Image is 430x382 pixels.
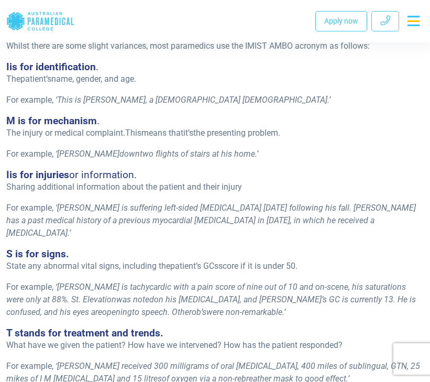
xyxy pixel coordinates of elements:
span: I [6,61,9,73]
span: score if it is under 50. [218,261,297,271]
span: ‘ [56,203,57,213]
span: For example, [6,95,53,105]
span: I [6,169,9,181]
span: This is [PERSON_NAME], a [DEMOGRAPHIC_DATA] [DEMOGRAPHIC_DATA] [57,95,327,105]
a: Australian Paramedical College [6,4,74,38]
span: . [97,115,100,127]
span: For example, [6,203,53,213]
span: patient’s [20,74,51,84]
span: the presenting problem. [193,128,280,138]
span: Sharing additional information about the patient and their injury [6,182,242,192]
span: ‘ [56,282,57,292]
span: ob’s [192,307,206,317]
span: . [96,61,98,73]
span: State any abnormal vital signs, including the [6,261,170,271]
button: Toggle navigation [403,12,424,30]
a: Apply now [315,11,367,31]
span: or information. [69,169,137,181]
span: For example, [6,149,53,159]
span: ‘ [56,149,57,159]
span: two flights of stairs at his home. [140,149,257,159]
span: ’ [257,149,258,159]
span: means that [141,128,183,138]
span: name, gender, and age. [51,74,136,84]
span: T stands for treatment and trends. [6,327,163,339]
span: For example, [6,282,53,292]
span: opening [102,307,132,317]
span: S is for signs. [6,248,69,260]
span: This [125,128,141,138]
span: .’ [327,95,330,105]
span: M is for mechanism [6,115,97,127]
span: [PERSON_NAME] is suffering left-sided [MEDICAL_DATA] [DATE] following his fall. [PERSON_NAME] has... [6,203,416,238]
span: GCs [203,261,218,271]
span: The [6,74,20,84]
span: ‘ [56,95,57,105]
span: is for injuries [9,169,69,181]
span: Whilst there are some slight variances, most paramedics use the IMIST AMBO acronym as follows: [6,41,370,51]
span: The injury or medical complaint. [6,128,125,138]
span: were non-remarkable [206,307,282,317]
span: was noted [116,294,154,304]
span: down [119,149,140,159]
span: .’ [68,228,71,238]
span: ‘ [56,361,57,371]
span: patient’s [170,261,201,271]
span: to speech. Other [132,307,192,317]
span: .’ [282,307,285,317]
span: is for identification [9,61,96,73]
span: [PERSON_NAME] is tachycardic with a pain score of nine out of 10 and on-scene, his saturations we... [6,282,406,304]
span: on his [MEDICAL_DATA], and [PERSON_NAME]’s GC is currently 13. He is confused, and his eyes are [6,294,416,317]
span: What have we given the patient? How have we intervened? How has the patient responded? [6,340,343,350]
span: it’s [183,128,193,138]
span: For example, [6,361,53,371]
span: [PERSON_NAME] [57,149,119,159]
